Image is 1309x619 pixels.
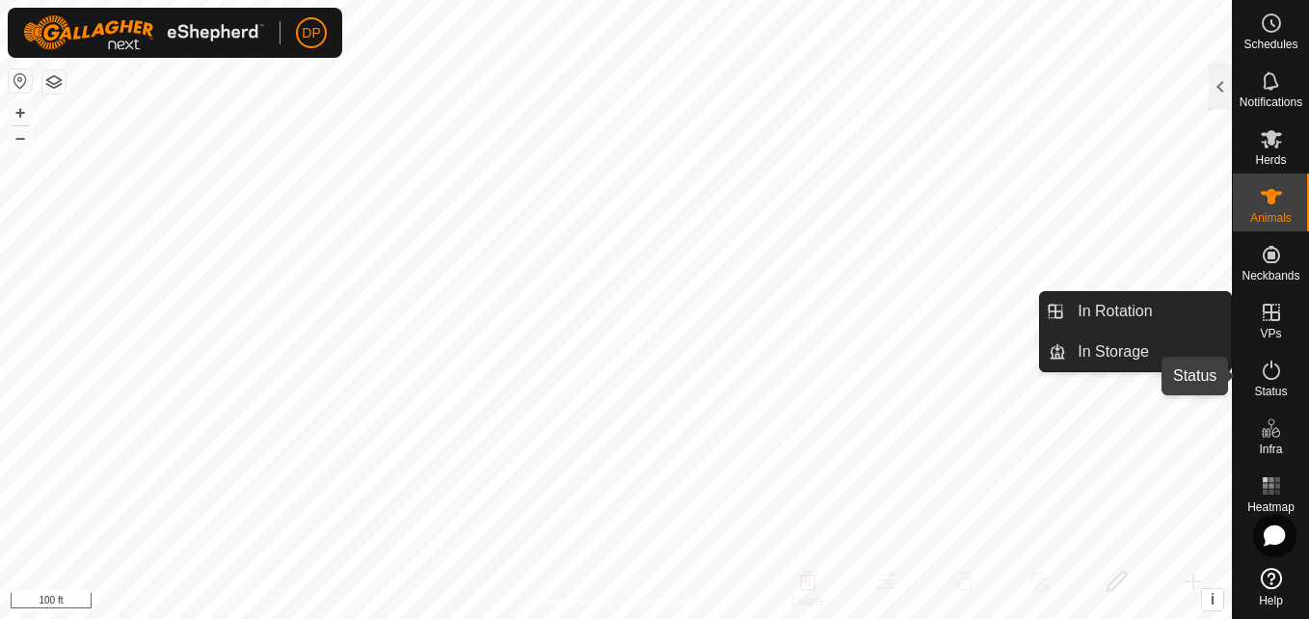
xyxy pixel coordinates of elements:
[540,594,612,611] a: Privacy Policy
[1259,444,1282,455] span: Infra
[1211,591,1215,607] span: i
[1247,501,1295,513] span: Heatmap
[9,126,32,149] button: –
[635,594,692,611] a: Contact Us
[1078,300,1152,323] span: In Rotation
[1066,292,1231,331] a: In Rotation
[1250,212,1292,224] span: Animals
[1254,386,1287,397] span: Status
[42,70,66,94] button: Map Layers
[23,15,264,50] img: Gallagher Logo
[1260,328,1281,339] span: VPs
[1255,154,1286,166] span: Herds
[1259,595,1283,606] span: Help
[1066,333,1231,371] a: In Storage
[1202,589,1223,610] button: i
[1243,39,1297,50] span: Schedules
[1078,340,1149,363] span: In Storage
[1040,292,1231,331] li: In Rotation
[302,23,320,43] span: DP
[1240,96,1302,108] span: Notifications
[1040,333,1231,371] li: In Storage
[9,101,32,124] button: +
[9,69,32,93] button: Reset Map
[1233,560,1309,614] a: Help
[1242,270,1299,282] span: Neckbands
